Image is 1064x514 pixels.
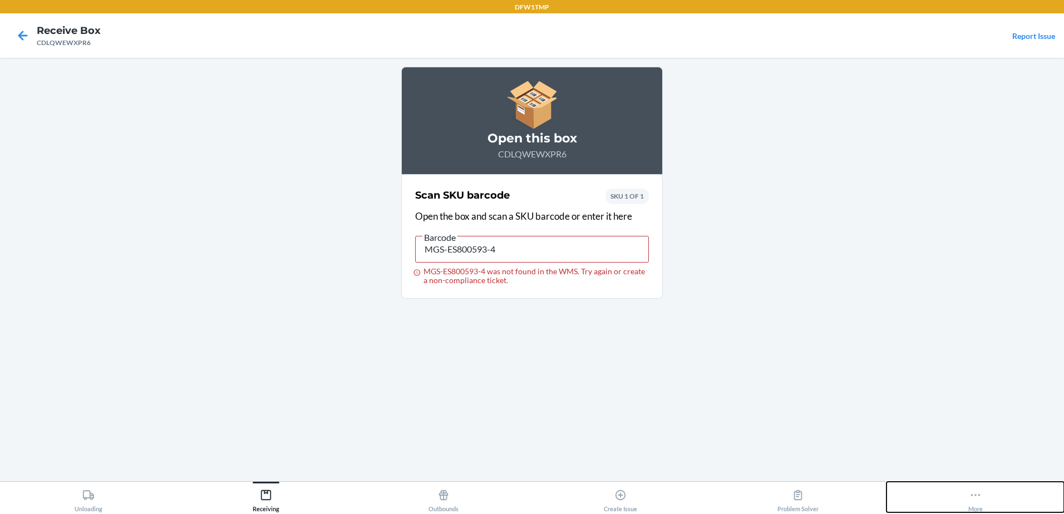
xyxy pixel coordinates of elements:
p: Open the box and scan a SKU barcode or enter it here [415,209,649,224]
div: More [968,485,983,512]
div: CDLQWEWXPR6 [37,38,101,48]
div: Create Issue [604,485,637,512]
h2: Scan SKU barcode [415,188,510,202]
button: Outbounds [354,482,532,512]
button: More [886,482,1064,512]
a: Report Issue [1012,31,1055,41]
p: DFW1TMP [515,2,549,12]
p: SKU 1 OF 1 [610,191,644,201]
p: CDLQWEWXPR6 [415,147,649,161]
h3: Open this box [415,130,649,147]
div: Problem Solver [777,485,819,512]
button: Problem Solver [710,482,887,512]
div: Receiving [253,485,279,512]
span: Barcode [422,232,457,243]
div: MGS-ES800593-4 was not found in the WMS. Try again or create a non-compliance ticket. [415,267,649,285]
button: Receiving [178,482,355,512]
h4: Receive Box [37,23,101,38]
input: Barcode MGS-ES800593-4 was not found in the WMS. Try again or create a non-compliance ticket. [415,236,649,263]
button: Create Issue [532,482,710,512]
div: Outbounds [428,485,459,512]
div: Unloading [75,485,102,512]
